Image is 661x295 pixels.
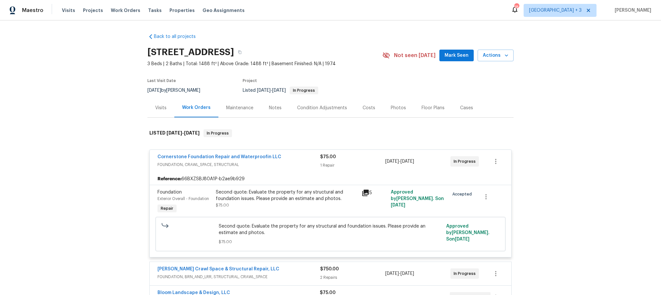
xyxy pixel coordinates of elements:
span: [DATE] [272,88,286,93]
span: $75.00 [320,155,336,159]
span: - [385,270,414,277]
span: [DATE] [257,88,271,93]
div: 1 Repair [320,162,385,169]
span: Approved by [PERSON_NAME]. S on [446,224,490,242]
span: Exterior Overall - Foundation [157,197,209,201]
span: Geo Assignments [203,7,245,14]
span: Work Orders [111,7,140,14]
span: [GEOGRAPHIC_DATA] + 3 [529,7,582,14]
span: - [257,88,286,93]
span: $75.00 [320,290,336,295]
span: FOUNDATION, CRAWL_SPACE, STRUCTURAL [157,161,320,168]
button: Mark Seen [439,50,474,62]
div: Notes [269,105,282,111]
div: 184 [514,4,519,10]
button: Copy Address [234,46,246,58]
span: Mark Seen [445,52,469,60]
span: [DATE] [385,271,399,276]
a: Back to all projects [147,33,210,40]
span: $75.00 [216,203,229,207]
span: Visits [62,7,75,14]
span: Properties [169,7,195,14]
a: Bloom Landscape & Design, LLC [157,290,230,295]
span: Last Visit Date [147,79,176,83]
span: Second quote: Evaluate the property for any structural and foundation issues. Please provide an e... [219,223,443,236]
span: [DATE] [400,271,414,276]
span: [DATE] [167,131,182,135]
span: FOUNDATION, BRN_AND_LRR, STRUCTURAL, CRAWL_SPACE [157,274,320,280]
span: - [167,131,200,135]
a: [PERSON_NAME] Crawl Space & Structural Repair, LLC [157,267,279,271]
div: Costs [363,105,375,111]
span: [DATE] [391,203,405,207]
span: [DATE] [147,88,161,93]
div: LISTED [DATE]-[DATE]In Progress [147,123,514,144]
div: 66BXZSBJ80A1P-b2ae9b929 [150,173,511,185]
span: [DATE] [400,159,414,164]
div: Work Orders [182,104,211,111]
span: Approved by [PERSON_NAME]. S on [391,190,444,207]
div: Visits [155,105,167,111]
span: Accepted [452,191,474,197]
span: Projects [83,7,103,14]
span: $75.00 [219,239,443,245]
span: In Progress [204,130,231,136]
span: [DATE] [455,237,470,242]
div: 2 Repairs [320,274,385,281]
button: Actions [478,50,514,62]
span: [DATE] [184,131,200,135]
span: Tasks [148,8,162,13]
span: $750.00 [320,267,339,271]
span: In Progress [290,88,318,92]
span: [PERSON_NAME] [612,7,651,14]
span: In Progress [454,270,478,277]
div: Photos [391,105,406,111]
span: In Progress [454,158,478,165]
span: Project [243,79,257,83]
h6: LISTED [149,129,200,137]
h2: [STREET_ADDRESS] [147,49,234,55]
div: Cases [460,105,473,111]
div: Maintenance [226,105,253,111]
a: Cornerstone Foundation Repair and Waterproofin LLC [157,155,281,159]
span: Actions [483,52,508,60]
span: Repair [158,205,176,212]
span: Maestro [22,7,43,14]
div: by [PERSON_NAME] [147,87,208,94]
b: Reference: [157,176,181,182]
div: Floor Plans [422,105,445,111]
div: 5 [362,189,387,197]
span: Listed [243,88,318,93]
span: Not seen [DATE] [394,52,435,59]
span: [DATE] [385,159,399,164]
div: Condition Adjustments [297,105,347,111]
span: Foundation [157,190,182,195]
div: Second quote: Evaluate the property for any structural and foundation issues. Please provide an e... [216,189,358,202]
span: 3 Beds | 2 Baths | Total: 1488 ft² | Above Grade: 1488 ft² | Basement Finished: N/A | 1974 [147,61,382,67]
span: - [385,158,414,165]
